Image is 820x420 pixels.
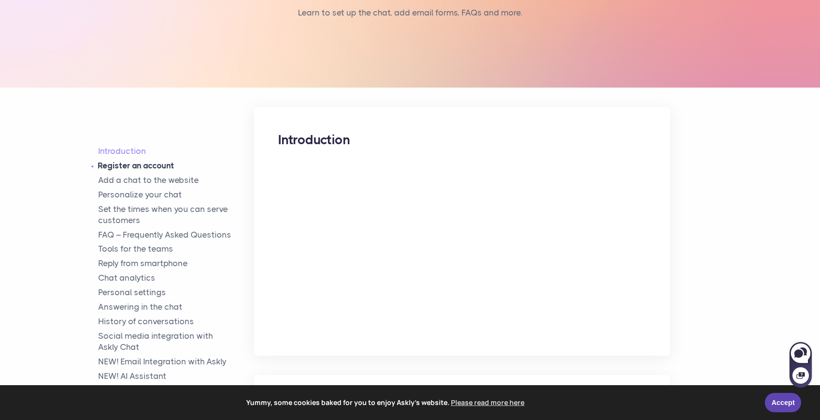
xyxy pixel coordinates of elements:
[98,258,254,269] a: Reply from smartphone
[98,243,254,255] a: Tools for the teams
[98,287,254,298] a: Personal settings
[98,160,254,171] a: Register an account
[98,301,254,313] a: Answering in the chat
[278,131,646,149] h2: Introduction
[98,204,254,226] a: Set the times when you can serve customers
[98,189,254,200] a: Personalize your chat
[789,340,813,389] iframe: Askly chat
[98,316,254,327] a: History of conversations
[98,356,254,367] a: NEW! Email Integration with Askly
[98,330,254,353] a: Social media integration withAskly Chat
[98,229,254,240] a: FAQ – Frequently Asked Questions
[765,393,801,412] a: Accept
[98,371,254,382] a: NEW! AI Assistant
[298,6,522,30] nav: breadcrumb
[298,6,522,20] li: Learn to set up the chat, add email forms, FAQs and more.
[98,175,254,186] a: Add a chat to the website
[98,272,254,284] a: Chat analytics
[98,146,254,157] a: Introduction
[449,395,526,410] a: learn more about cookies
[14,395,758,410] span: Yummy, some cookies baked for you to enjoy Askly's website.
